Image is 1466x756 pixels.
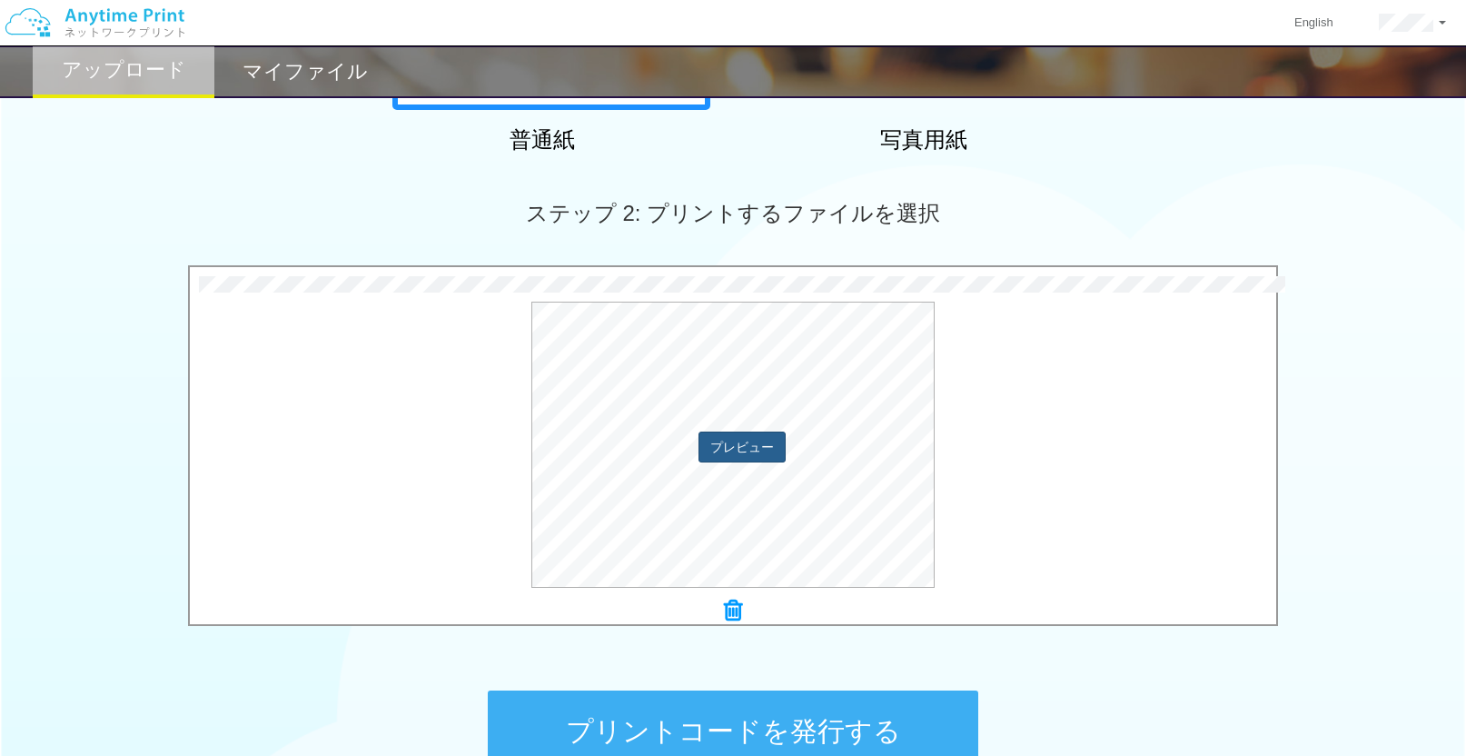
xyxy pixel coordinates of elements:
[62,59,186,81] h2: アップロード
[698,432,786,463] button: プレビュー
[526,201,940,225] span: ステップ 2: プリントするファイルを選択
[243,61,368,83] h2: マイファイル
[765,128,1083,152] h2: 写真用紙
[383,128,701,152] h2: 普通紙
